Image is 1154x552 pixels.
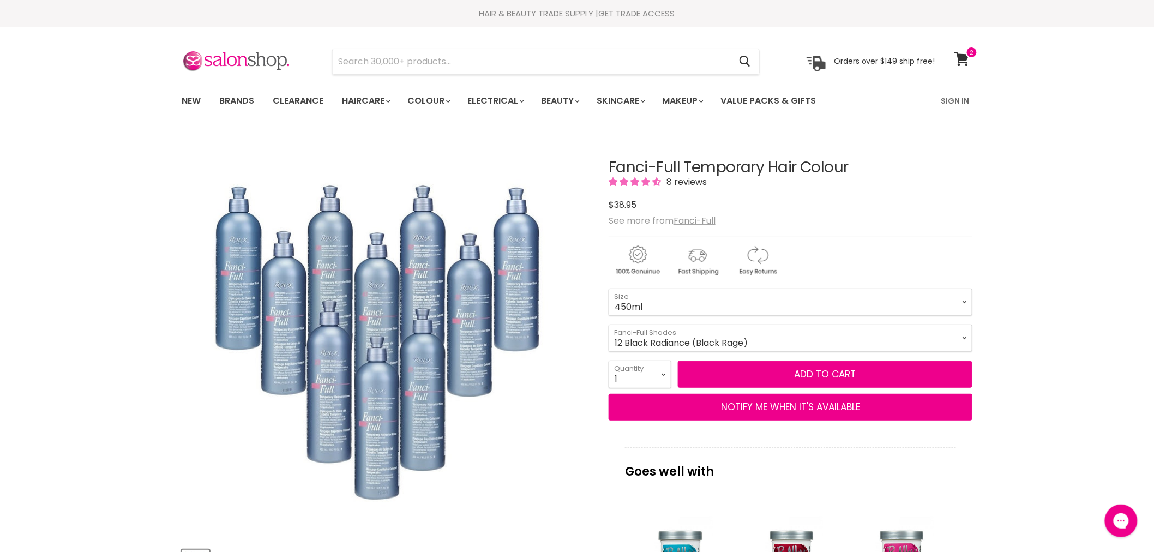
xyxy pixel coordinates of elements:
span: Add to cart [795,368,856,381]
span: 4.25 stars [609,176,663,188]
p: Goes well with [625,448,956,484]
input: Search [333,49,730,74]
button: Add to cart [678,361,972,388]
a: Value Packs & Gifts [712,89,824,112]
a: Makeup [654,89,710,112]
nav: Main [168,85,986,117]
a: Beauty [533,89,586,112]
a: Electrical [459,89,531,112]
a: Fanci-Full [674,214,716,227]
a: Sign In [935,89,976,112]
iframe: Gorgias live chat messenger [1099,501,1143,541]
a: Colour [399,89,457,112]
span: 8 reviews [663,176,707,188]
form: Product [332,49,760,75]
a: Skincare [588,89,652,112]
span: $38.95 [609,199,636,211]
button: NOTIFY ME WHEN IT'S AVAILABLE [609,394,972,421]
ul: Main menu [173,85,880,117]
h1: Fanci-Full Temporary Hair Colour [609,159,972,176]
a: New [173,89,209,112]
img: genuine.gif [609,244,666,277]
span: See more from [609,214,716,227]
img: returns.gif [729,244,786,277]
p: Orders over $149 ship free! [834,56,935,66]
a: Brands [211,89,262,112]
a: Haircare [334,89,397,112]
div: Fanci-Full Temporary Hair Colour image. Click or Scroll to Zoom. [182,132,589,539]
button: Search [730,49,759,74]
select: Quantity [609,361,671,388]
a: GET TRADE ACCESS [599,8,675,19]
div: HAIR & BEAUTY TRADE SUPPLY | [168,8,986,19]
img: shipping.gif [669,244,726,277]
a: Clearance [265,89,332,112]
